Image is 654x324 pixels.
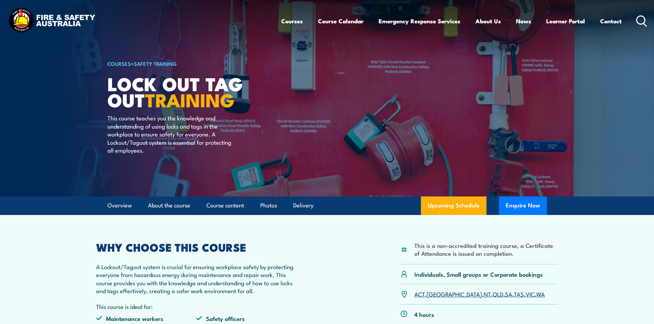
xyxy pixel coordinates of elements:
[484,290,491,298] a: NT
[514,290,524,298] a: TAS
[206,196,244,215] a: Course content
[499,196,547,215] button: Enquire Now
[414,310,434,318] p: 4 hours
[293,196,313,215] a: Delivery
[107,59,277,68] h6: >
[96,263,297,295] p: A Lockout/Tagout system is crucial for ensuring workplace safety by protecting everyone from haza...
[516,12,531,30] a: News
[600,12,622,30] a: Contact
[145,85,234,113] strong: TRAINING
[96,242,297,252] h2: WHY CHOOSE THIS COURSE
[148,196,190,215] a: About the course
[421,196,486,215] a: Upcoming Schedule
[107,60,131,67] a: COURSES
[318,12,364,30] a: Course Calendar
[493,290,503,298] a: QLD
[505,290,512,298] a: SA
[96,302,297,310] p: This course is ideal for:
[134,60,177,67] a: Safety Training
[107,196,132,215] a: Overview
[281,12,303,30] a: Courses
[536,290,545,298] a: WA
[107,114,233,154] p: This course teaches you the knowledge and understanding of using locks and tags in the workplace ...
[414,290,425,298] a: ACT
[414,270,543,278] p: Individuals, Small groups or Corporate bookings
[414,290,545,298] p: , , , , , , ,
[546,12,585,30] a: Learner Portal
[107,75,277,107] h1: Lock Out Tag Out
[414,241,558,257] li: This is a non-accredited training course, a Certificate of Attendance is issued on completion.
[526,290,535,298] a: VIC
[96,314,196,322] li: Maintenance workers
[260,196,277,215] a: Photos
[196,314,296,322] li: Safety officers
[379,12,460,30] a: Emergency Response Services
[427,290,482,298] a: [GEOGRAPHIC_DATA]
[475,12,501,30] a: About Us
